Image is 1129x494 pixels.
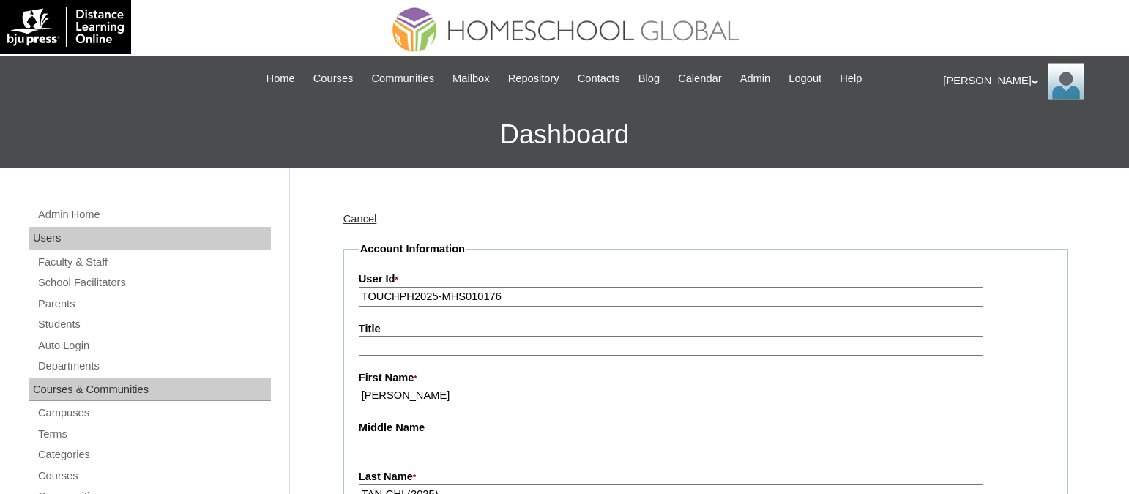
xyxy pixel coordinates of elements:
a: Courses [306,70,361,87]
a: Admin [733,70,778,87]
a: School Facilitators [37,274,271,292]
label: Middle Name [359,420,1053,435]
a: Terms [37,425,271,444]
span: Help [840,70,862,87]
span: Admin [740,70,771,87]
div: [PERSON_NAME] [943,63,1114,100]
span: Logout [789,70,821,87]
a: Students [37,315,271,334]
span: Communities [371,70,434,87]
a: Campuses [37,404,271,422]
label: User Id [359,272,1053,288]
label: Last Name [359,469,1053,485]
label: First Name [359,370,1053,386]
a: Blog [631,70,667,87]
span: Repository [508,70,559,87]
a: Help [832,70,869,87]
a: Repository [501,70,567,87]
span: Blog [638,70,660,87]
a: Contacts [570,70,627,87]
a: Mailbox [445,70,497,87]
a: Auto Login [37,337,271,355]
img: Leslie Samaniego [1048,63,1084,100]
span: Home [267,70,295,87]
a: Departments [37,357,271,375]
div: Courses & Communities [29,378,271,402]
div: Users [29,227,271,250]
span: Mailbox [452,70,490,87]
label: Title [359,321,1053,337]
a: Faculty & Staff [37,253,271,272]
a: Cancel [343,213,377,225]
h3: Dashboard [7,102,1122,168]
a: Admin Home [37,206,271,224]
img: logo-white.png [7,7,124,47]
a: Parents [37,295,271,313]
legend: Account Information [359,242,466,257]
span: Calendar [678,70,721,87]
a: Courses [37,467,271,485]
a: Categories [37,446,271,464]
span: Contacts [578,70,620,87]
a: Communities [364,70,441,87]
a: Logout [781,70,829,87]
span: Courses [313,70,354,87]
a: Home [259,70,302,87]
a: Calendar [671,70,729,87]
